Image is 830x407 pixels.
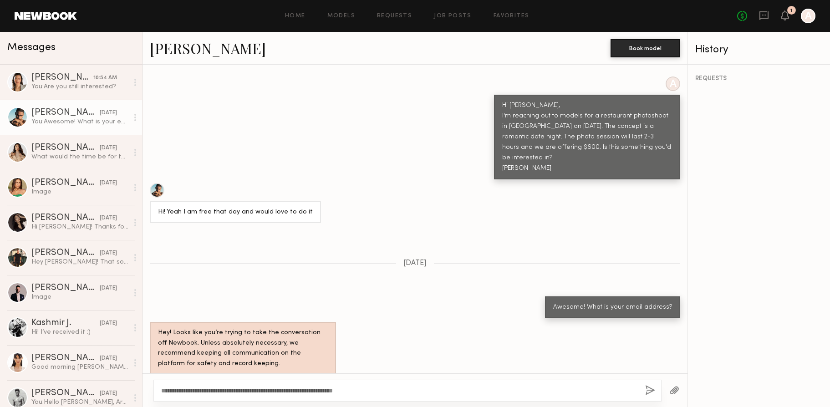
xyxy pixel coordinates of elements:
[553,302,672,313] div: Awesome! What is your email address?
[434,13,472,19] a: Job Posts
[93,74,117,82] div: 10:54 AM
[100,214,117,223] div: [DATE]
[31,82,128,91] div: You: Are you still interested?
[502,101,672,174] div: Hi [PERSON_NAME], I'm reaching out to models for a restaurant photoshoot in [GEOGRAPHIC_DATA] on ...
[31,398,128,407] div: You: Hello [PERSON_NAME], Are you available for a restaurant photoshoot in [GEOGRAPHIC_DATA] on [...
[611,39,680,57] button: Book model
[31,293,128,301] div: Image
[100,144,117,153] div: [DATE]
[285,13,306,19] a: Home
[31,389,100,398] div: [PERSON_NAME]
[158,328,328,370] div: Hey! Looks like you’re trying to take the conversation off Newbook. Unless absolutely necessary, ...
[100,354,117,363] div: [DATE]
[695,76,823,82] div: REQUESTS
[31,363,128,371] div: Good morning [PERSON_NAME], Absolutely, I’ll take care of that [DATE]. I’ll send the QR code to y...
[31,178,100,188] div: [PERSON_NAME]
[31,153,128,161] div: What would the time be for the shoot?
[31,73,93,82] div: [PERSON_NAME]
[31,108,100,117] div: [PERSON_NAME]
[494,13,530,19] a: Favorites
[31,188,128,196] div: Image
[31,284,100,293] div: [PERSON_NAME]
[150,38,266,58] a: [PERSON_NAME]
[31,143,100,153] div: [PERSON_NAME]
[790,8,793,13] div: 1
[377,13,412,19] a: Requests
[31,328,128,336] div: Hi! I’ve received it :)
[801,9,815,23] a: A
[31,258,128,266] div: Hey [PERSON_NAME]! That sounds fun! I’m interested
[31,354,100,363] div: [PERSON_NAME]
[31,319,100,328] div: Kashmir J.
[31,223,128,231] div: Hi [PERSON_NAME]! Thanks for reaching out, unfortunately I’m not available! x
[100,284,117,293] div: [DATE]
[100,319,117,328] div: [DATE]
[158,207,313,218] div: Hi! Yeah I am free that day and would love to do it
[31,214,100,223] div: [PERSON_NAME]
[100,109,117,117] div: [DATE]
[611,44,680,51] a: Book model
[31,117,128,126] div: You: Awesome! What is your email address?
[327,13,355,19] a: Models
[403,259,427,267] span: [DATE]
[7,42,56,53] span: Messages
[695,45,823,55] div: History
[31,249,100,258] div: [PERSON_NAME]
[100,389,117,398] div: [DATE]
[100,249,117,258] div: [DATE]
[100,179,117,188] div: [DATE]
